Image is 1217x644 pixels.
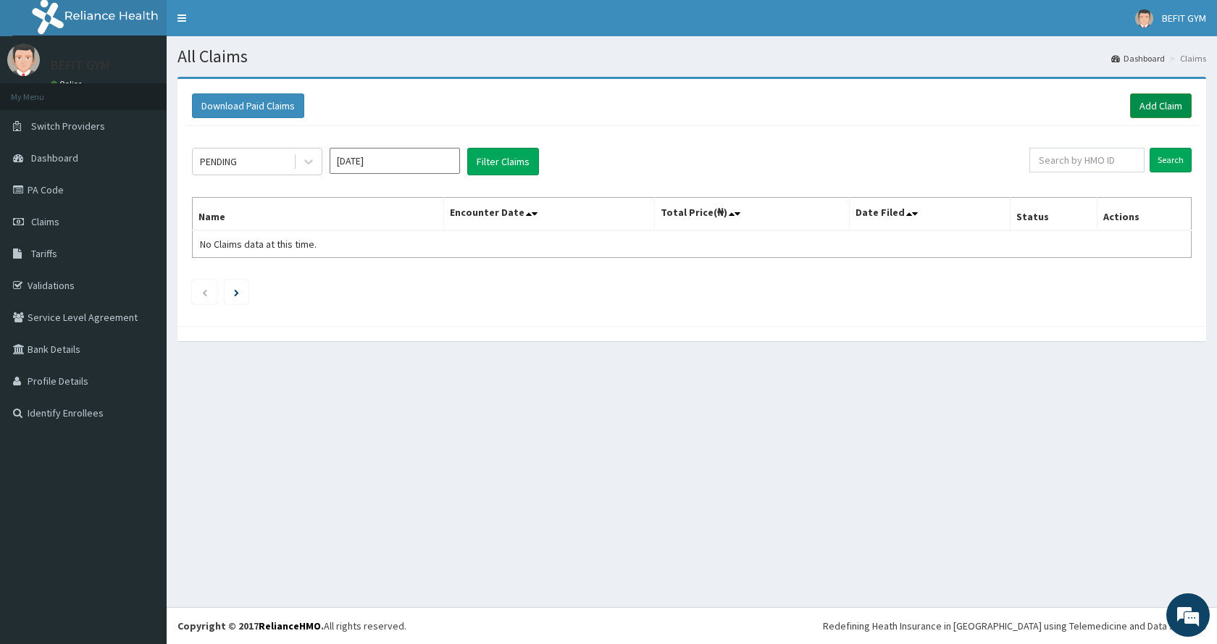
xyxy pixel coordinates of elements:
th: Name [193,198,444,231]
span: Claims [31,215,59,228]
a: Next page [234,285,239,298]
input: Search by HMO ID [1029,148,1145,172]
span: Dashboard [31,151,78,164]
button: Download Paid Claims [192,93,304,118]
th: Total Price(₦) [654,198,849,231]
button: Filter Claims [467,148,539,175]
div: PENDING [200,154,237,169]
a: Add Claim [1130,93,1192,118]
div: Redefining Heath Insurance in [GEOGRAPHIC_DATA] using Telemedicine and Data Science! [823,619,1206,633]
a: Dashboard [1111,52,1165,64]
th: Actions [1097,198,1192,231]
span: BEFIT GYM [1162,12,1206,25]
li: Claims [1166,52,1206,64]
span: No Claims data at this time. [200,238,317,251]
th: Date Filed [849,198,1011,231]
h1: All Claims [177,47,1206,66]
input: Search [1150,148,1192,172]
p: BEFIT GYM [51,59,109,72]
input: Select Month and Year [330,148,460,174]
a: Online [51,79,85,89]
th: Status [1011,198,1097,231]
footer: All rights reserved. [167,607,1217,644]
a: Previous page [201,285,208,298]
span: Tariffs [31,247,57,260]
th: Encounter Date [444,198,654,231]
span: Switch Providers [31,120,105,133]
img: User Image [7,43,40,76]
a: RelianceHMO [259,619,321,632]
img: User Image [1135,9,1153,28]
strong: Copyright © 2017 . [177,619,324,632]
